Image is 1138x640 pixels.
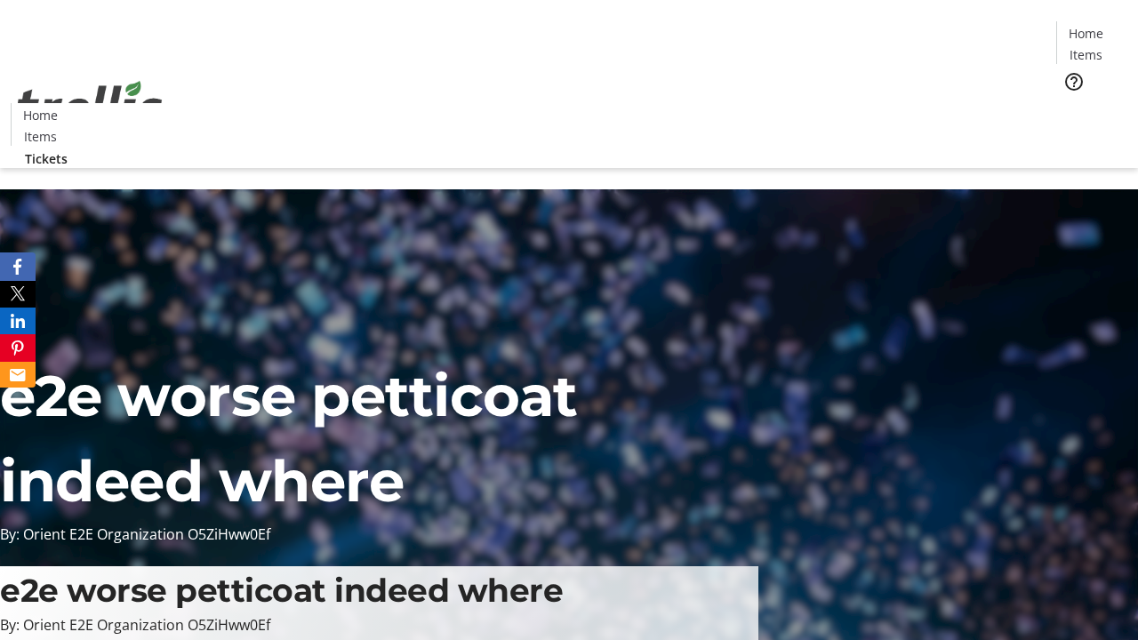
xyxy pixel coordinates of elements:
a: Tickets [1056,103,1127,122]
span: Tickets [25,149,68,168]
button: Help [1056,64,1092,100]
span: Items [1070,45,1102,64]
a: Tickets [11,149,82,168]
span: Items [24,127,57,146]
span: Home [1069,24,1103,43]
a: Home [12,106,68,124]
a: Home [1057,24,1114,43]
a: Items [12,127,68,146]
span: Tickets [1070,103,1113,122]
a: Items [1057,45,1114,64]
span: Home [23,106,58,124]
img: Orient E2E Organization O5ZiHww0Ef's Logo [11,61,169,150]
